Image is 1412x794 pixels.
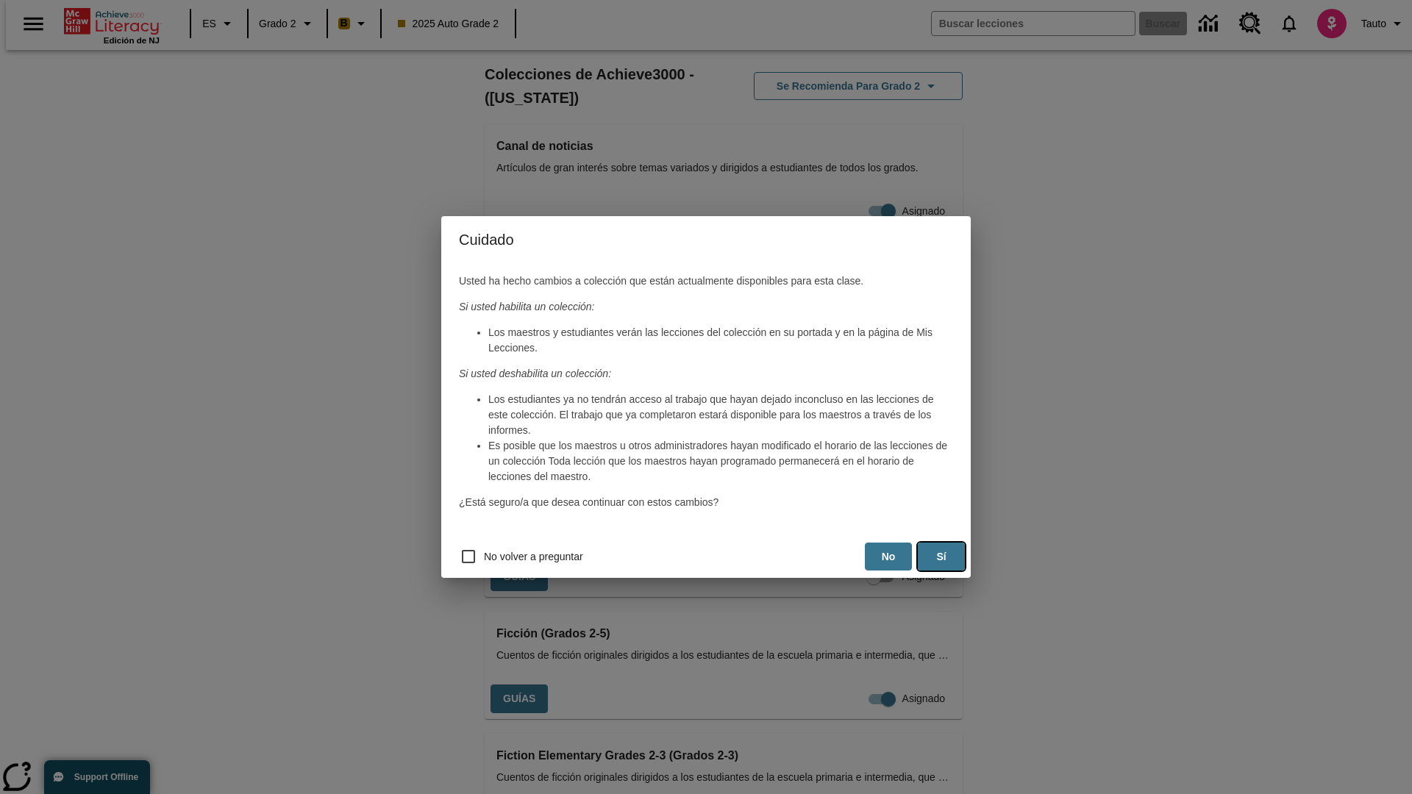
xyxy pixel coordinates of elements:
em: Si usted habilita un colección: [459,301,594,312]
li: Los maestros y estudiantes verán las lecciones del colección en su portada y en la página de Mis ... [488,325,953,356]
h4: Cuidado [441,216,971,263]
p: ¿Está seguro/a que desea continuar con estos cambios? [459,495,953,510]
li: Es posible que los maestros u otros administradores hayan modificado el horario de las lecciones ... [488,438,953,484]
span: No volver a preguntar [484,549,583,565]
button: Sí [918,543,965,571]
em: Si usted deshabilita un colección: [459,368,611,379]
p: Usted ha hecho cambios a colección que están actualmente disponibles para esta clase. [459,273,953,289]
li: Los estudiantes ya no tendrán acceso al trabajo que hayan dejado inconcluso en las lecciones de e... [488,392,953,438]
button: No [865,543,912,571]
